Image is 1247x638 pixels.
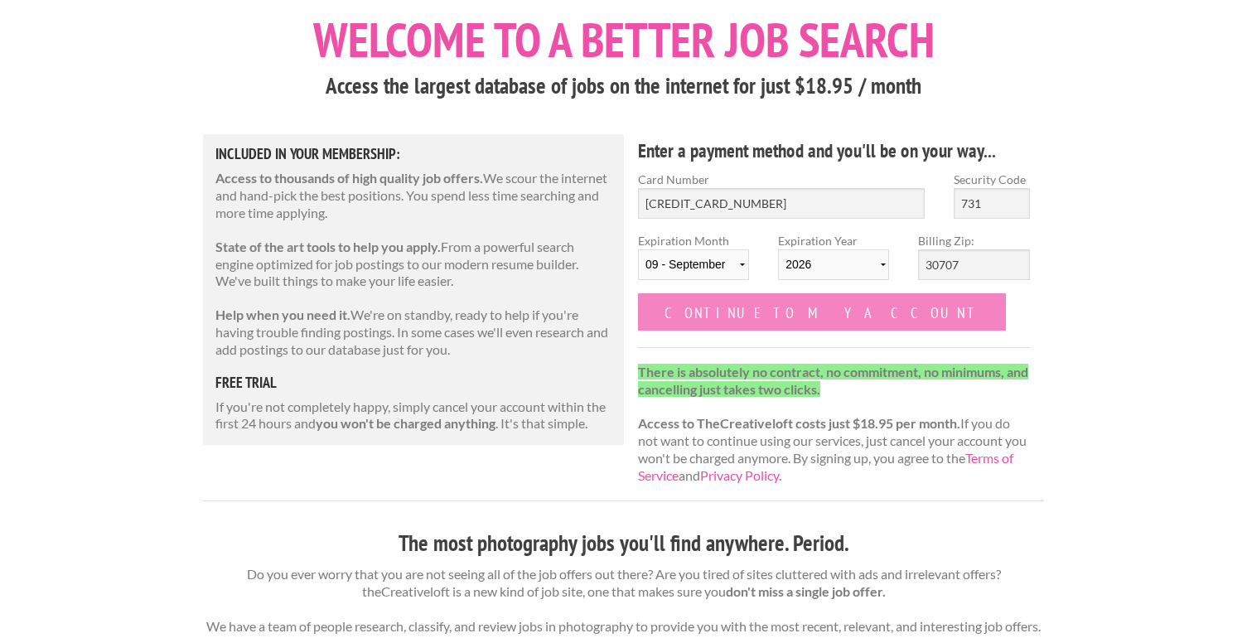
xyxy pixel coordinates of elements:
a: Terms of Service [638,450,1013,483]
strong: don't miss a single job offer. [726,583,886,599]
select: Expiration Month [638,249,749,280]
label: Card Number [638,171,925,188]
strong: you won't be charged anything [316,415,495,431]
strong: State of the art tools to help you apply. [215,239,441,254]
p: From a powerful search engine optimized for job postings to our modern resume builder. We've buil... [215,239,611,290]
label: Billing Zip: [918,232,1029,249]
input: Continue to my account [638,293,1006,331]
strong: There is absolutely no contract, no commitment, no minimums, and cancelling just takes two clicks. [638,364,1028,397]
strong: Access to TheCreativeloft costs just $18.95 per month. [638,415,960,431]
h3: Access the largest database of jobs on the internet for just $18.95 / month [203,70,1044,102]
h3: The most photography jobs you'll find anywhere. Period. [203,528,1044,559]
select: Expiration Year [778,249,889,280]
h5: Included in Your Membership: [215,147,611,162]
a: Privacy Policy [700,467,779,483]
p: If you do not want to continue using our services, just cancel your account you won't be charged ... [638,364,1030,485]
strong: Access to thousands of high quality job offers. [215,170,483,186]
p: If you're not completely happy, simply cancel your account within the first 24 hours and . It's t... [215,399,611,433]
label: Expiration Year [778,232,889,293]
h4: Enter a payment method and you'll be on your way... [638,138,1030,164]
p: We're on standby, ready to help if you're having trouble finding postings. In some cases we'll ev... [215,307,611,358]
h1: Welcome to a better job search [203,16,1044,64]
p: We scour the internet and hand-pick the best positions. You spend less time searching and more ti... [215,170,611,221]
strong: Help when you need it. [215,307,350,322]
h5: free trial [215,375,611,390]
label: Expiration Month [638,232,749,293]
label: Security Code [954,171,1030,188]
